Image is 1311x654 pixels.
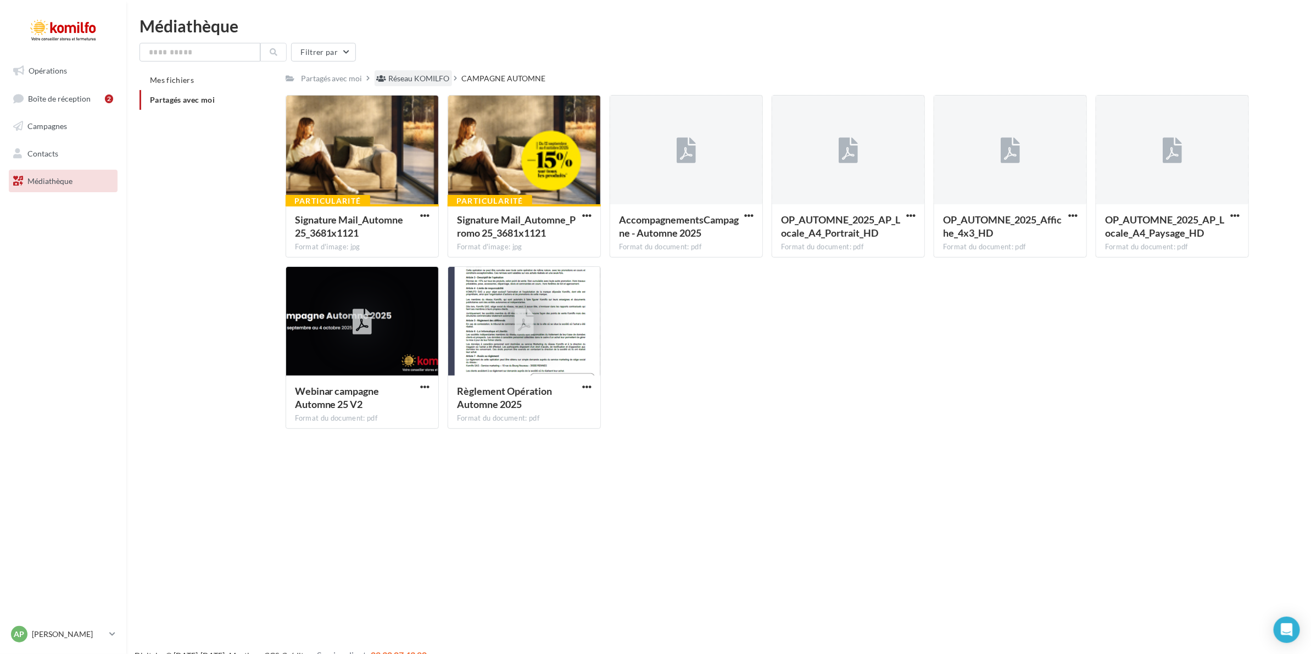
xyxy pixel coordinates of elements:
[105,94,113,103] div: 2
[32,629,105,640] p: [PERSON_NAME]
[14,629,25,640] span: AP
[457,385,552,410] span: Règlement Opération Automne 2025
[29,66,67,75] span: Opérations
[286,195,370,207] div: Particularité
[27,176,72,185] span: Médiathèque
[7,115,120,138] a: Campagnes
[457,214,576,239] span: Signature Mail_Automne_Promo 25_3681x1121
[7,142,120,165] a: Contacts
[7,59,120,82] a: Opérations
[301,73,362,84] div: Partagés avec moi
[943,214,1062,239] span: OP_AUTOMNE_2025_Affiche_4x3_HD
[27,149,58,158] span: Contacts
[1274,617,1300,643] div: Open Intercom Messenger
[619,214,739,239] span: AccompagnementsCampagne - Automne 2025
[28,93,91,103] span: Boîte de réception
[619,242,754,252] div: Format du document: pdf
[457,242,592,252] div: Format d'image: jpg
[781,242,916,252] div: Format du document: pdf
[27,121,67,131] span: Campagnes
[462,73,546,84] div: CAMPAGNE AUTOMNE
[448,195,532,207] div: Particularité
[140,18,1298,34] div: Médiathèque
[295,385,380,410] span: Webinar campagne Automne 25 V2
[150,95,215,104] span: Partagés avec moi
[150,75,194,85] span: Mes fichiers
[295,242,429,252] div: Format d'image: jpg
[295,214,404,239] span: Signature Mail_Automne 25_3681x1121
[291,43,356,62] button: Filtrer par
[1105,242,1240,252] div: Format du document: pdf
[7,170,120,193] a: Médiathèque
[389,73,450,84] div: Réseau KOMILFO
[9,624,118,645] a: AP [PERSON_NAME]
[7,87,120,110] a: Boîte de réception2
[457,413,592,423] div: Format du document: pdf
[1105,214,1224,239] span: OP_AUTOMNE_2025_AP_Locale_A4_Paysage_HD
[943,242,1078,252] div: Format du document: pdf
[295,413,429,423] div: Format du document: pdf
[781,214,900,239] span: OP_AUTOMNE_2025_AP_Locale_A4_Portrait_HD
